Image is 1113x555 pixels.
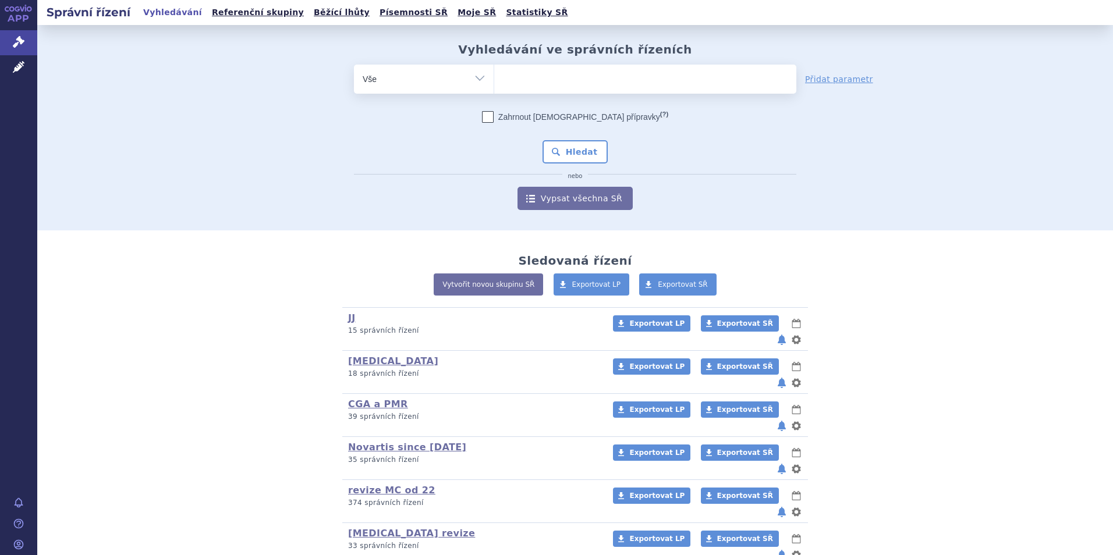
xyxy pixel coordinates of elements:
[701,444,779,461] a: Exportovat SŘ
[717,362,773,371] span: Exportovat SŘ
[791,403,802,417] button: lhůty
[701,315,779,332] a: Exportovat SŘ
[639,273,717,296] a: Exportovat SŘ
[572,280,621,289] span: Exportovat LP
[613,358,690,375] a: Exportovat LP
[502,5,571,20] a: Statistiky SŘ
[348,355,438,367] a: [MEDICAL_DATA]
[791,360,802,373] button: lhůty
[658,280,708,289] span: Exportovat SŘ
[629,492,685,500] span: Exportovat LP
[348,541,598,551] p: 33 správních řízení
[791,532,802,546] button: lhůty
[717,449,773,457] span: Exportovat SŘ
[348,399,408,410] a: CGA a PMR
[348,442,466,453] a: Novartis since [DATE]
[613,488,690,504] a: Exportovat LP
[701,488,779,504] a: Exportovat SŘ
[613,401,690,418] a: Exportovat LP
[629,449,685,457] span: Exportovat LP
[517,187,633,210] a: Vypsat všechna SŘ
[660,111,668,118] abbr: (?)
[543,140,608,163] button: Hledat
[458,42,692,56] h2: Vyhledávání ve správních řízeních
[348,326,598,336] p: 15 správních řízení
[717,535,773,543] span: Exportovat SŘ
[208,5,307,20] a: Referenční skupiny
[348,498,598,508] p: 374 správních řízení
[791,489,802,503] button: lhůty
[717,405,773,414] span: Exportovat SŘ
[701,531,779,547] a: Exportovat SŘ
[805,73,873,85] a: Přidat parametr
[776,333,788,347] button: notifikace
[776,376,788,390] button: notifikace
[518,254,632,268] h2: Sledovaná řízení
[791,446,802,460] button: lhůty
[554,273,630,296] a: Exportovat LP
[348,412,598,422] p: 39 správních řízení
[791,419,802,433] button: nastavení
[454,5,499,20] a: Moje SŘ
[37,4,140,20] h2: Správní řízení
[140,5,205,20] a: Vyhledávání
[348,485,435,496] a: revize MC od 22
[701,358,779,375] a: Exportovat SŘ
[629,362,685,371] span: Exportovat LP
[629,319,685,328] span: Exportovat LP
[717,319,773,328] span: Exportovat SŘ
[791,333,802,347] button: nastavení
[482,111,668,123] label: Zahrnout [DEMOGRAPHIC_DATA] přípravky
[629,535,685,543] span: Exportovat LP
[348,528,475,539] a: [MEDICAL_DATA] revize
[348,455,598,465] p: 35 správních řízení
[348,312,356,323] a: JJ
[791,376,802,390] button: nastavení
[791,505,802,519] button: nastavení
[701,401,779,418] a: Exportovat SŘ
[629,405,685,414] span: Exportovat LP
[434,273,543,296] a: Vytvořit novou skupinu SŘ
[613,444,690,461] a: Exportovat LP
[310,5,373,20] a: Běžící lhůty
[776,505,788,519] button: notifikace
[791,462,802,476] button: nastavení
[717,492,773,500] span: Exportovat SŘ
[791,316,802,330] button: lhůty
[562,173,589,180] i: nebo
[776,462,788,476] button: notifikace
[776,419,788,433] button: notifikace
[376,5,451,20] a: Písemnosti SŘ
[348,369,598,379] p: 18 správních řízení
[613,531,690,547] a: Exportovat LP
[613,315,690,332] a: Exportovat LP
